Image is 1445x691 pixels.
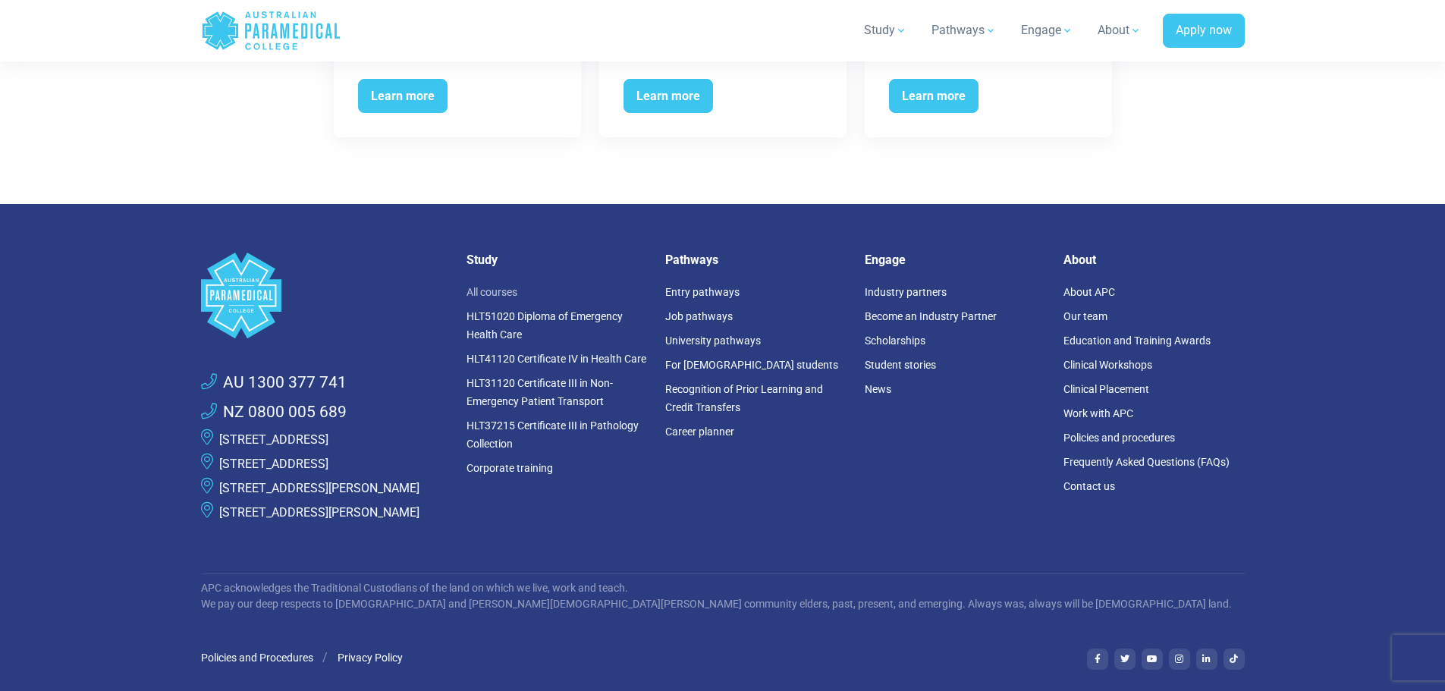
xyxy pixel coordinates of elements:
[466,253,648,267] h5: Study
[1088,9,1151,52] a: About
[865,253,1046,267] h5: Engage
[219,505,419,520] a: [STREET_ADDRESS][PERSON_NAME]
[1063,310,1107,322] a: Our team
[219,432,328,447] a: [STREET_ADDRESS]
[219,457,328,471] a: [STREET_ADDRESS]
[466,462,553,474] a: Corporate training
[865,359,936,371] a: Student stories
[1063,456,1230,468] a: Frequently Asked Questions (FAQs)
[855,9,916,52] a: Study
[1163,14,1245,49] a: Apply now
[1063,335,1211,347] a: Education and Training Awards
[466,419,639,450] a: HLT37215 Certificate III in Pathology Collection
[219,481,419,495] a: [STREET_ADDRESS][PERSON_NAME]
[201,400,347,425] a: NZ 0800 005 689
[466,310,623,341] a: HLT51020 Diploma of Emergency Health Care
[201,652,313,664] a: Policies and Procedures
[865,383,891,395] a: News
[1063,253,1245,267] h5: About
[865,286,947,298] a: Industry partners
[922,9,1006,52] a: Pathways
[889,79,979,114] span: Learn more
[665,253,847,267] h5: Pathways
[201,6,341,55] a: Australian Paramedical College
[665,383,823,413] a: Recognition of Prior Learning and Credit Transfers
[1063,432,1175,444] a: Policies and procedures
[665,426,734,438] a: Career planner
[1063,286,1115,298] a: About APC
[865,335,925,347] a: Scholarships
[201,253,448,338] a: Space
[624,79,713,114] span: Learn more
[665,335,761,347] a: University pathways
[466,377,613,407] a: HLT31120 Certificate III in Non-Emergency Patient Transport
[466,353,646,365] a: HLT41120 Certificate IV in Health Care
[338,652,403,664] a: Privacy Policy
[665,359,838,371] a: For [DEMOGRAPHIC_DATA] students
[665,286,740,298] a: Entry pathways
[865,310,997,322] a: Become an Industry Partner
[1012,9,1082,52] a: Engage
[1063,359,1152,371] a: Clinical Workshops
[1063,480,1115,492] a: Contact us
[665,310,733,322] a: Job pathways
[466,286,517,298] a: All courses
[201,580,1245,612] p: APC acknowledges the Traditional Custodians of the land on which we live, work and teach. We pay ...
[1063,407,1133,419] a: Work with APC
[1063,383,1149,395] a: Clinical Placement
[358,79,448,114] span: Learn more
[201,371,347,395] a: AU 1300 377 741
